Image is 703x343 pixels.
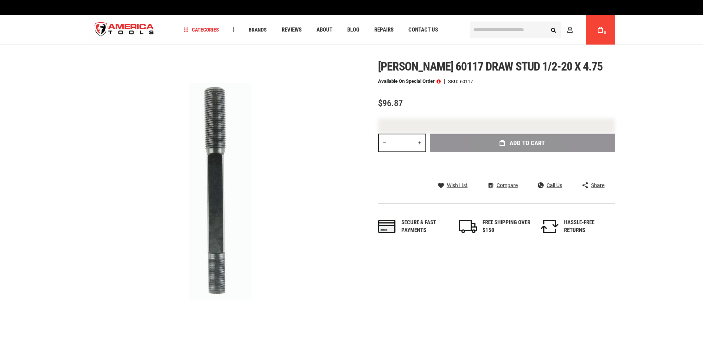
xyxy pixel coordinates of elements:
[447,183,468,188] span: Wish List
[378,98,403,108] span: $96.87
[313,25,336,35] a: About
[89,16,160,44] img: America Tools
[89,16,160,44] a: store logo
[378,79,441,84] p: Available on Special Order
[459,220,477,233] img: shipping
[541,220,558,233] img: returns
[488,182,518,189] a: Compare
[538,182,562,189] a: Call Us
[405,25,441,35] a: Contact Us
[564,219,612,235] div: HASSLE-FREE RETURNS
[278,25,305,35] a: Reviews
[591,183,604,188] span: Share
[497,183,518,188] span: Compare
[483,219,531,235] div: FREE SHIPPING OVER $150
[401,219,450,235] div: Secure & fast payments
[89,60,352,323] img: main product photo
[374,27,394,33] span: Repairs
[245,25,270,35] a: Brands
[371,25,397,35] a: Repairs
[408,27,438,33] span: Contact Us
[378,220,396,233] img: payments
[249,27,267,32] span: Brands
[547,183,562,188] span: Call Us
[593,15,607,45] a: 0
[448,79,460,84] strong: SKU
[344,25,363,35] a: Blog
[316,27,332,33] span: About
[183,27,219,32] span: Categories
[347,27,359,33] span: Blog
[378,59,603,73] span: [PERSON_NAME] 60117 draw stud 1/2-20 x 4.75
[282,27,302,33] span: Reviews
[460,79,473,84] div: 60117
[547,23,561,37] button: Search
[180,25,222,35] a: Categories
[604,31,606,35] span: 0
[438,182,468,189] a: Wish List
